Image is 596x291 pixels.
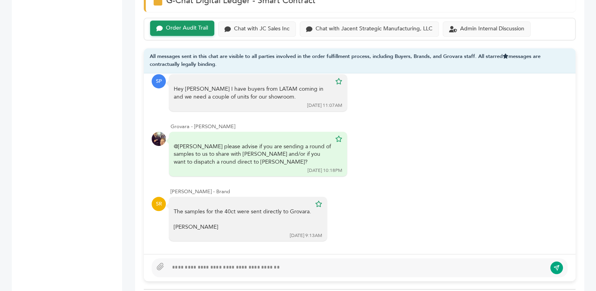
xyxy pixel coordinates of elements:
[290,232,322,239] div: [DATE] 9:13AM
[307,102,342,109] div: [DATE] 11:07AM
[174,223,311,231] div: [PERSON_NAME]
[174,85,331,101] div: Hey [PERSON_NAME] I have buyers from LATAM coming in and we need a couple of units for our showroom.
[460,26,524,32] div: Admin Internal Discussion
[171,123,568,130] div: Grovara - [PERSON_NAME]
[174,208,311,231] div: The samples for the 40ct were sent directly to Grovara.
[234,26,290,32] div: Chat with JC Sales Inc
[308,167,342,174] div: [DATE] 10:18PM
[316,26,433,32] div: Chat with Jacent Strategic Manufacturing, LLC
[166,25,208,32] div: Order Audit Trail
[152,197,166,211] div: SR
[144,48,576,73] div: All messages sent in this chat are visible to all parties involved in the order fulfillment proce...
[174,143,331,166] div: @[PERSON_NAME] please advise if you are sending a round of samples to us to share with [PERSON_NA...
[152,74,166,88] div: SP
[171,188,568,195] div: [PERSON_NAME] - Brand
